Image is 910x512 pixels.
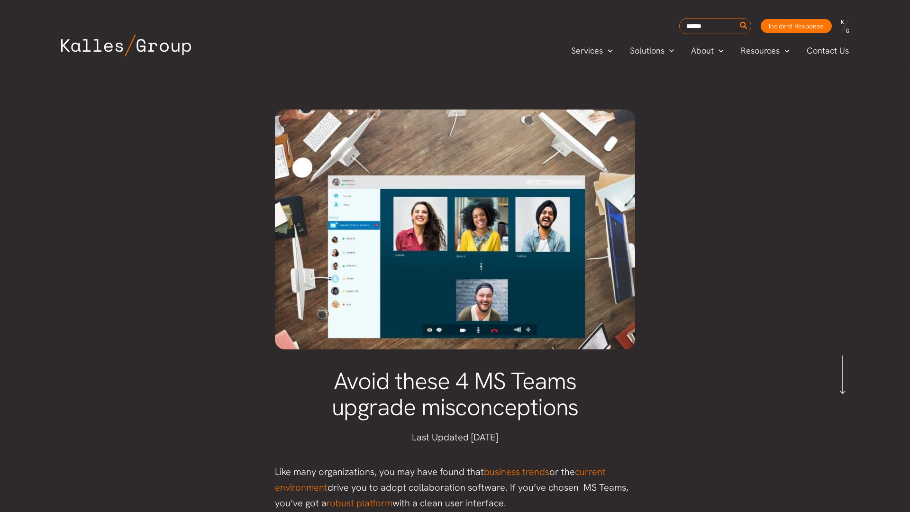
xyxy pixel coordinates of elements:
a: SolutionsMenu Toggle [621,44,683,58]
span: Menu Toggle [780,44,790,58]
a: ServicesMenu Toggle [563,44,621,58]
a: robust platform [327,497,392,509]
nav: Primary Site Navigation [563,43,858,58]
a: ResourcesMenu Toggle [732,44,798,58]
button: Search [738,18,750,34]
span: Solutions [630,44,664,58]
span: Resources [741,44,780,58]
span: Contact Us [807,44,849,58]
p: Like many organizations, you may have found that or the drive you to adopt collaboration software... [275,464,635,511]
span: Services [571,44,603,58]
span: Menu Toggle [664,44,674,58]
span: About [691,44,714,58]
span: Menu Toggle [714,44,724,58]
a: AboutMenu Toggle [682,44,732,58]
a: business trends [484,466,549,478]
span: Menu Toggle [603,44,613,58]
img: MS-Teams [275,110,635,349]
a: Contact Us [798,44,858,58]
img: Kalles Group [61,35,191,56]
span: Last Updated [DATE] [412,431,498,443]
a: Incident Response [761,19,832,33]
span: Avoid these 4 MS Teams upgrade misconceptions [332,366,579,422]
